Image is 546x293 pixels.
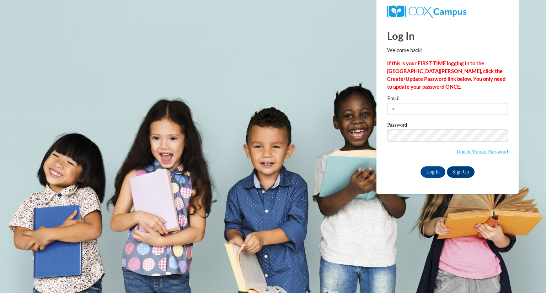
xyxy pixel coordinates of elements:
p: Welcome back! [387,46,508,54]
img: COX Campus [387,5,466,18]
a: Sign Up [447,166,475,178]
a: Update/Forgot Password [456,149,508,154]
label: Password [387,122,508,129]
input: Log In [421,166,445,178]
h1: Log In [387,28,508,43]
a: COX Campus [387,8,466,14]
label: Email [387,96,508,103]
strong: If this is your FIRST TIME logging in to the [GEOGRAPHIC_DATA][PERSON_NAME], click the Create/Upd... [387,60,505,90]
